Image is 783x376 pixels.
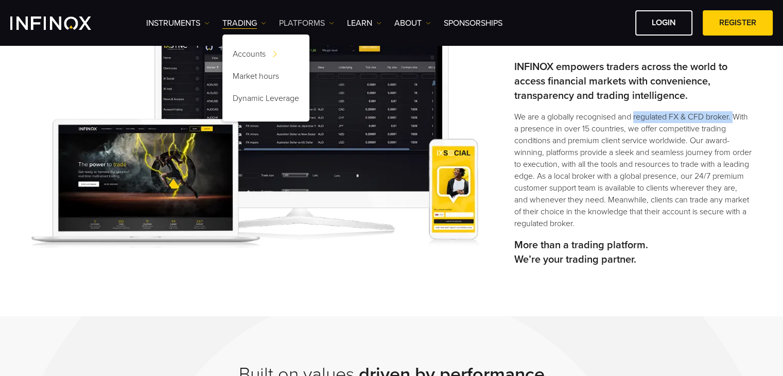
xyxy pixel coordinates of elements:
[703,10,773,36] a: REGISTER
[347,17,381,29] a: Learn
[279,17,334,29] a: PLATFORMS
[10,16,115,30] a: INFINOX Logo
[222,89,309,111] a: Dynamic Leverage
[222,45,309,67] a: Accounts
[146,17,210,29] a: Instruments
[635,10,692,36] a: LOGIN
[514,60,752,103] p: INFINOX empowers traders across the world to access financial markets with convenience, transpare...
[444,17,502,29] a: SPONSORSHIPS
[222,17,266,29] a: TRADING
[514,238,752,267] p: More than a trading platform. We’re your trading partner.
[222,67,309,89] a: Market hours
[514,111,752,230] p: We are a globally recognised and regulated FX & CFD broker. With a presence in over 15 countries,...
[394,17,431,29] a: ABOUT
